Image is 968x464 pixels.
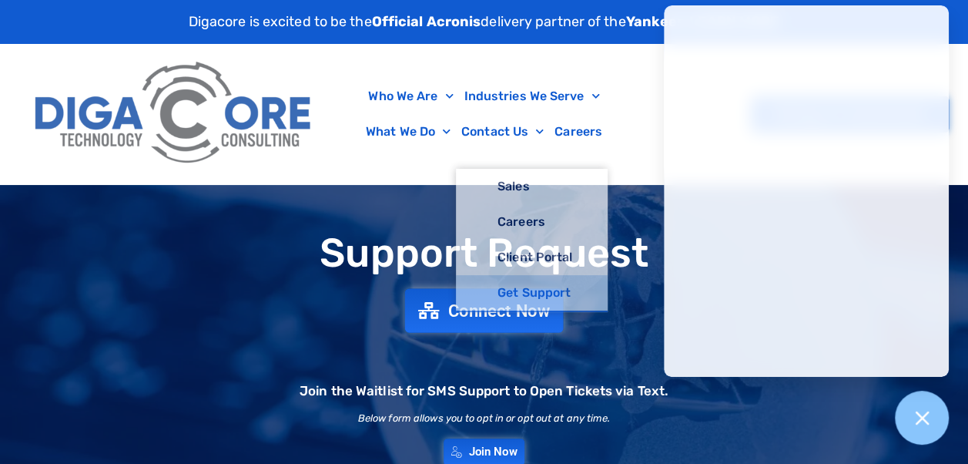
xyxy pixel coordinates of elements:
a: Contact Us [456,114,549,150]
a: Careers [456,204,608,240]
h2: Join the Waitlist for SMS Support to Open Tickets via Text. [300,385,668,398]
a: Connect Now [405,289,564,333]
img: Digacore Logo [27,52,321,177]
p: Digacore is excited to be the delivery partner of the . [189,12,780,32]
a: Industries We Serve [458,79,605,114]
strong: Official Acronis [372,13,481,30]
nav: Menu [329,79,638,150]
strong: Yankees [626,13,685,30]
a: Sales [456,169,608,204]
a: Careers [549,114,608,150]
span: Connect Now [448,302,550,319]
a: What We Do [360,114,456,150]
h1: Support Request [8,231,960,275]
a: Who We Are [363,79,458,114]
span: Join Now [469,446,517,458]
ul: Contact Us [456,169,608,312]
a: Get Support [456,275,608,311]
iframe: Chatgenie Messenger [664,5,949,377]
h2: Below form allows you to opt in or opt out at any time. [358,413,611,423]
a: Client Portal [456,240,608,275]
